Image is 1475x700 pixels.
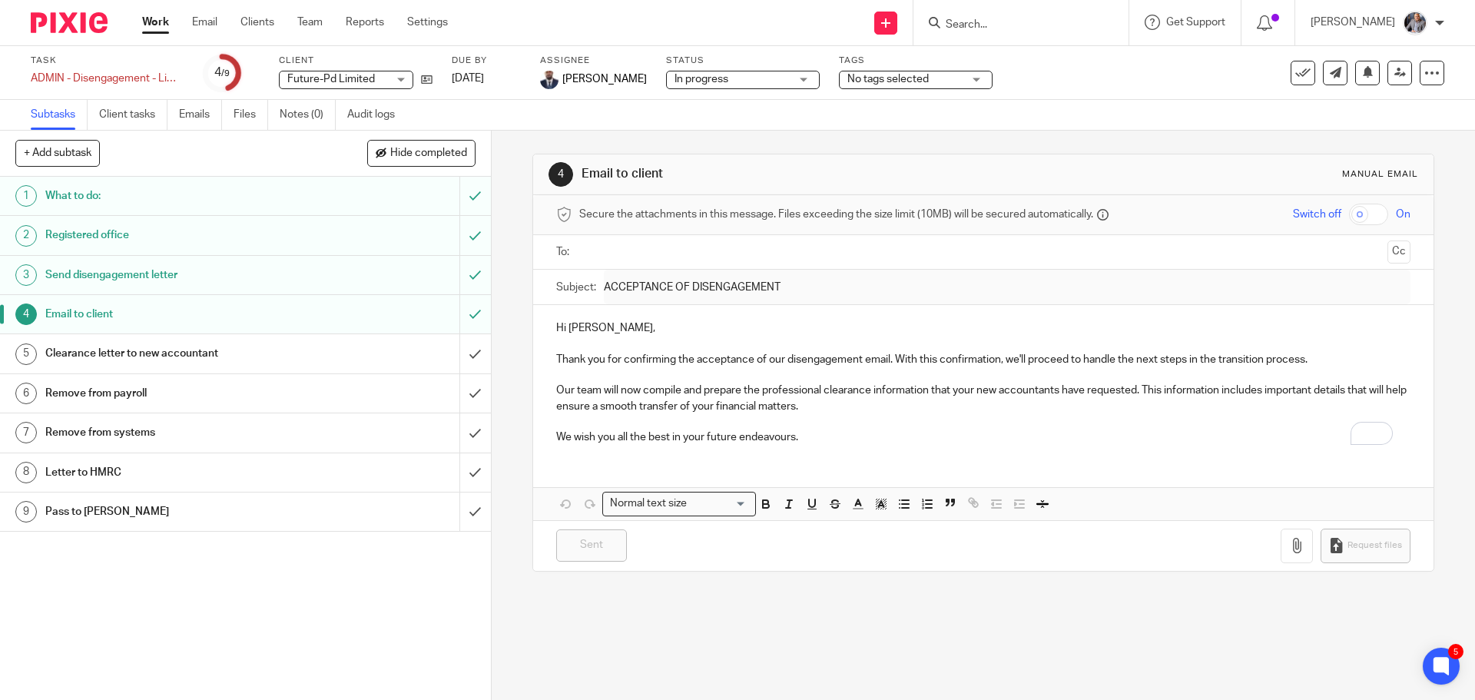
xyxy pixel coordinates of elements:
[15,140,100,166] button: + Add subtask
[452,55,521,67] label: Due by
[944,18,1082,32] input: Search
[280,100,336,130] a: Notes (0)
[549,162,573,187] div: 4
[533,305,1433,456] div: To enrich screen reader interactions, please activate Accessibility in Grammarly extension settings
[214,64,230,81] div: 4
[45,421,311,444] h1: Remove from systems
[1347,539,1402,552] span: Request files
[407,15,448,30] a: Settings
[556,244,573,260] label: To:
[452,73,484,84] span: [DATE]
[31,55,184,67] label: Task
[367,140,476,166] button: Hide completed
[556,352,1410,367] p: Thank you for confirming the acceptance of our disengagement email. With this confirmation, we'll...
[287,74,375,85] span: Future-Pd Limited
[556,529,627,562] input: Sent
[15,185,37,207] div: 1
[540,55,647,67] label: Assignee
[15,264,37,286] div: 3
[15,304,37,325] div: 4
[15,422,37,443] div: 7
[347,100,406,130] a: Audit logs
[15,225,37,247] div: 2
[45,184,311,207] h1: What to do:
[297,15,323,30] a: Team
[556,320,1410,336] p: Hi [PERSON_NAME],
[1166,17,1225,28] span: Get Support
[179,100,222,130] a: Emails
[390,148,467,160] span: Hide completed
[847,74,929,85] span: No tags selected
[666,55,820,67] label: Status
[99,100,167,130] a: Client tasks
[142,15,169,30] a: Work
[192,15,217,30] a: Email
[15,383,37,404] div: 6
[31,71,184,86] div: ADMIN - Disengagement - Limited companies
[606,496,690,512] span: Normal text size
[45,500,311,523] h1: Pass to [PERSON_NAME]
[45,224,311,247] h1: Registered office
[562,71,647,87] span: [PERSON_NAME]
[45,264,311,287] h1: Send disengagement letter
[839,55,993,67] label: Tags
[15,501,37,523] div: 9
[1448,644,1463,659] div: 5
[691,496,747,512] input: Search for option
[31,12,108,33] img: Pixie
[1387,241,1410,264] button: Cc
[556,383,1410,414] p: Our team will now compile and prepare the professional clearance information that your new accoun...
[45,342,311,365] h1: Clearance letter to new accountant
[15,343,37,365] div: 5
[45,382,311,405] h1: Remove from payroll
[556,430,1410,445] p: We wish you all the best in your future endeavours.
[346,15,384,30] a: Reports
[45,303,311,326] h1: Email to client
[240,15,274,30] a: Clients
[675,74,728,85] span: In progress
[1342,168,1418,181] div: Manual email
[45,461,311,484] h1: Letter to HMRC
[540,71,559,89] img: WhatsApp%20Image%202022-05-18%20at%206.27.04%20PM.jpeg
[15,462,37,483] div: 8
[279,55,433,67] label: Client
[1311,15,1395,30] p: [PERSON_NAME]
[579,207,1093,222] span: Secure the attachments in this message. Files exceeding the size limit (10MB) will be secured aut...
[1321,529,1410,563] button: Request files
[221,69,230,78] small: /9
[1396,207,1410,222] span: On
[1403,11,1427,35] img: -%20%20-%20studio@ingrained.co.uk%20for%20%20-20220223%20at%20101413%20-%201W1A2026.jpg
[556,280,596,295] label: Subject:
[602,492,756,516] div: Search for option
[1293,207,1341,222] span: Switch off
[234,100,268,130] a: Files
[582,166,1016,182] h1: Email to client
[31,100,88,130] a: Subtasks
